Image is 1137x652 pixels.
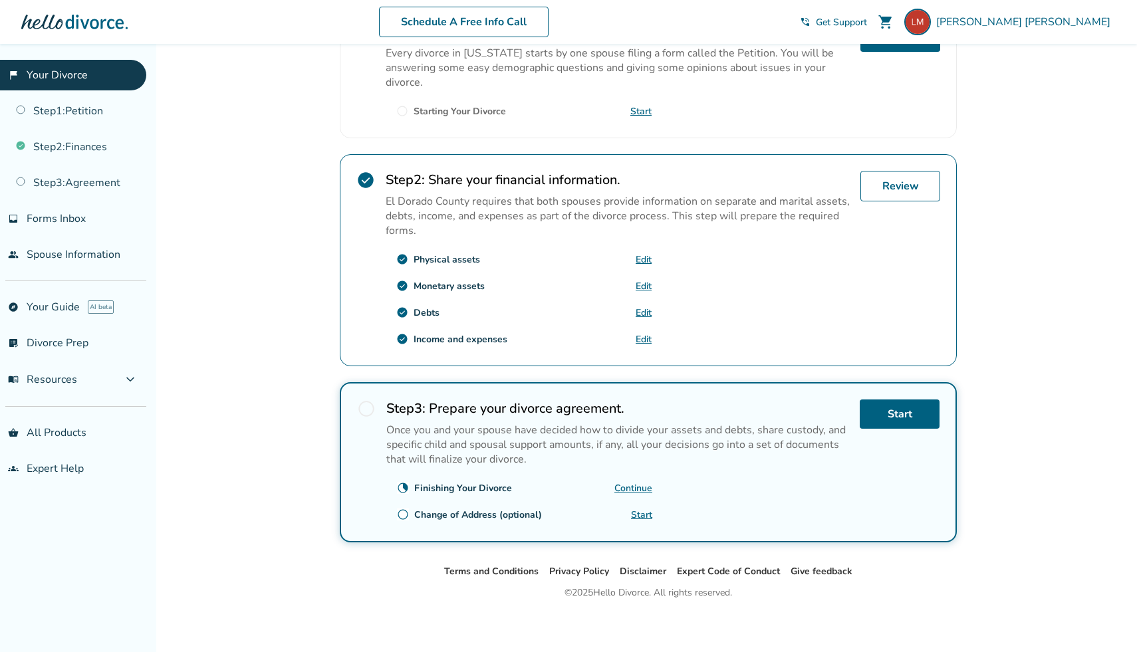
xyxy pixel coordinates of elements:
[386,194,850,238] p: El Dorado County requires that both spouses provide information on separate and marital assets, d...
[800,16,867,29] a: phone_in_talkGet Support
[636,333,652,346] a: Edit
[414,105,506,118] div: Starting Your Divorce
[8,372,77,387] span: Resources
[8,70,19,80] span: flag_2
[397,482,409,494] span: clock_loader_40
[386,171,425,189] strong: Step 2 :
[444,565,539,578] a: Terms and Conditions
[396,280,408,292] span: check_circle
[936,15,1116,29] span: [PERSON_NAME] [PERSON_NAME]
[396,253,408,265] span: check_circle
[800,17,811,27] span: phone_in_talk
[397,508,409,520] span: radio_button_unchecked
[549,565,609,578] a: Privacy Policy
[8,249,19,260] span: people
[677,565,780,578] a: Expert Code of Conduct
[631,508,652,521] a: Start
[860,171,940,201] a: Review
[8,302,19,312] span: explore
[816,16,867,29] span: Get Support
[791,564,852,580] li: Give feedback
[88,300,114,314] span: AI beta
[414,482,512,494] div: Finishing Your Divorce
[414,306,440,319] div: Debts
[396,105,408,117] span: radio_button_unchecked
[8,463,19,474] span: groups
[379,7,549,37] a: Schedule A Free Info Call
[386,399,849,417] h2: Prepare your divorce agreement.
[565,585,732,601] div: © 2025 Hello Divorce. All rights reserved.
[414,333,507,346] div: Income and expenses
[356,171,375,189] span: check_circle
[396,333,408,345] span: check_circle
[8,338,19,348] span: list_alt_check
[386,399,426,417] strong: Step 3 :
[904,9,931,35] img: lisa@lmasonphotography.com
[386,423,849,467] p: Once you and your spouse have decided how to divide your assets and debts, share custody, and spe...
[8,213,19,224] span: inbox
[386,46,850,90] p: Every divorce in [US_STATE] starts by one spouse filing a form called the Petition. You will be a...
[620,564,666,580] li: Disclaimer
[630,105,652,118] a: Start
[414,508,542,521] div: Change of Address (optional)
[614,482,652,494] a: Continue
[27,211,86,226] span: Forms Inbox
[396,306,408,318] span: check_circle
[878,14,894,30] span: shopping_cart
[357,399,376,418] span: radio_button_unchecked
[860,399,940,429] a: Start
[122,372,138,387] span: expand_more
[636,280,652,292] a: Edit
[386,171,850,189] h2: Share your financial information.
[636,306,652,319] a: Edit
[8,427,19,438] span: shopping_basket
[1071,588,1137,652] iframe: Chat Widget
[414,280,485,292] div: Monetary assets
[8,374,19,385] span: menu_book
[636,253,652,266] a: Edit
[414,253,480,266] div: Physical assets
